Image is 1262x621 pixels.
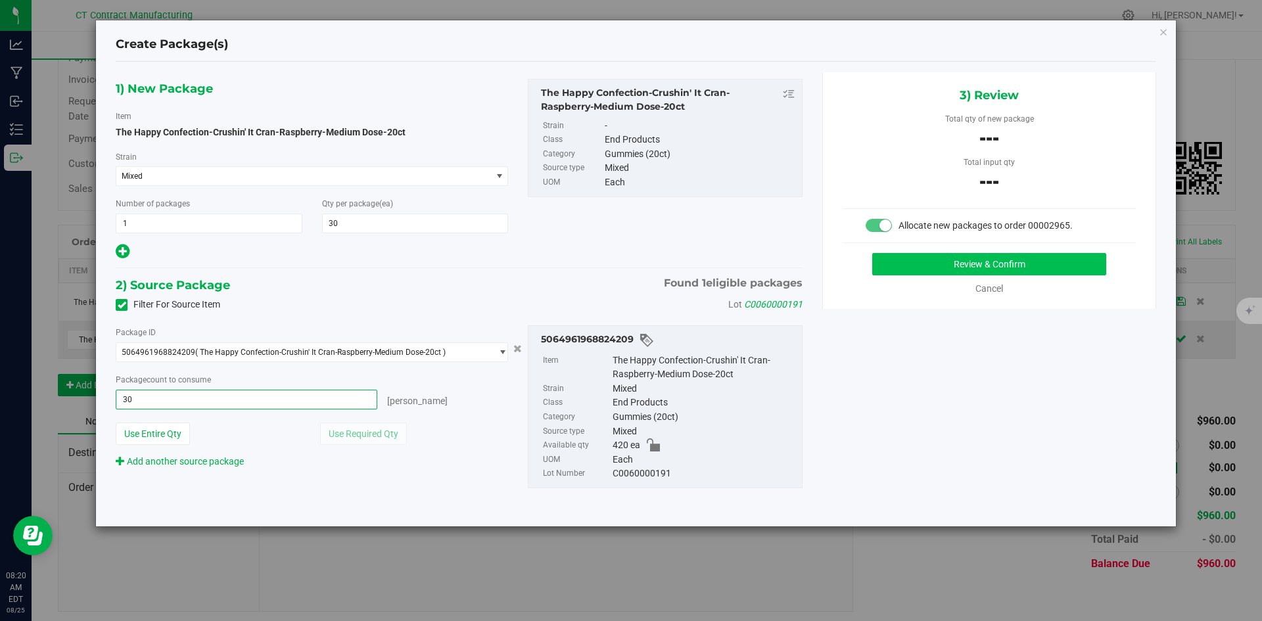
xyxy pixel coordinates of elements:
[543,410,610,425] label: Category
[664,275,803,291] span: Found eligible packages
[543,147,602,162] label: Category
[543,382,610,396] label: Strain
[543,175,602,190] label: UOM
[543,354,610,382] label: Item
[543,119,602,133] label: Strain
[116,110,131,122] label: Item
[116,275,230,295] span: 2) Source Package
[960,85,1019,105] span: 3) Review
[387,396,448,406] span: [PERSON_NAME]
[543,161,602,175] label: Source type
[979,127,999,149] span: ---
[979,171,999,192] span: ---
[872,253,1106,275] button: Review & Confirm
[323,214,508,233] input: 30
[116,248,129,259] span: Add new output
[728,299,742,310] span: Lot
[541,333,795,348] div: 5064961968824209
[116,375,211,384] span: Package to consume
[122,172,471,181] span: Mixed
[116,298,220,311] label: Filter For Source Item
[975,283,1003,294] a: Cancel
[702,277,706,289] span: 1
[613,467,795,481] div: C0060000191
[379,199,393,208] span: (ea)
[116,456,244,467] a: Add another source package
[613,453,795,467] div: Each
[543,396,610,410] label: Class
[116,214,302,233] input: 1
[613,410,795,425] div: Gummies (20ct)
[543,133,602,147] label: Class
[543,425,610,439] label: Source type
[116,36,228,53] h4: Create Package(s)
[543,453,610,467] label: UOM
[509,339,526,358] button: Cancel button
[543,438,610,453] label: Available qty
[613,396,795,410] div: End Products
[116,328,156,337] span: Package ID
[613,438,640,453] span: 420 ea
[195,348,446,357] span: ( The Happy Confection-Crushin' It Cran-Raspberry-Medium Dose-20ct )
[116,151,137,163] label: Strain
[605,133,795,147] div: End Products
[899,220,1073,231] span: Allocate new packages to order 00002965.
[116,127,406,137] span: The Happy Confection-Crushin' It Cran-Raspberry-Medium Dose-20ct
[147,375,167,384] span: count
[964,158,1015,167] span: Total input qty
[322,199,393,208] span: Qty per package
[13,516,53,555] iframe: Resource center
[320,423,407,445] button: Use Required Qty
[541,86,795,114] div: The Happy Confection-Crushin' It Cran-Raspberry-Medium Dose-20ct
[744,299,803,310] span: C0060000191
[945,114,1034,124] span: Total qty of new package
[491,167,507,185] span: select
[605,147,795,162] div: Gummies (20ct)
[605,119,795,133] div: -
[613,382,795,396] div: Mixed
[543,467,610,481] label: Lot Number
[605,175,795,190] div: Each
[613,425,795,439] div: Mixed
[605,161,795,175] div: Mixed
[491,343,507,361] span: select
[116,79,213,99] span: 1) New Package
[613,354,795,382] div: The Happy Confection-Crushin' It Cran-Raspberry-Medium Dose-20ct
[122,348,195,357] span: 5064961968824209
[116,423,190,445] button: Use Entire Qty
[116,199,190,208] span: Number of packages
